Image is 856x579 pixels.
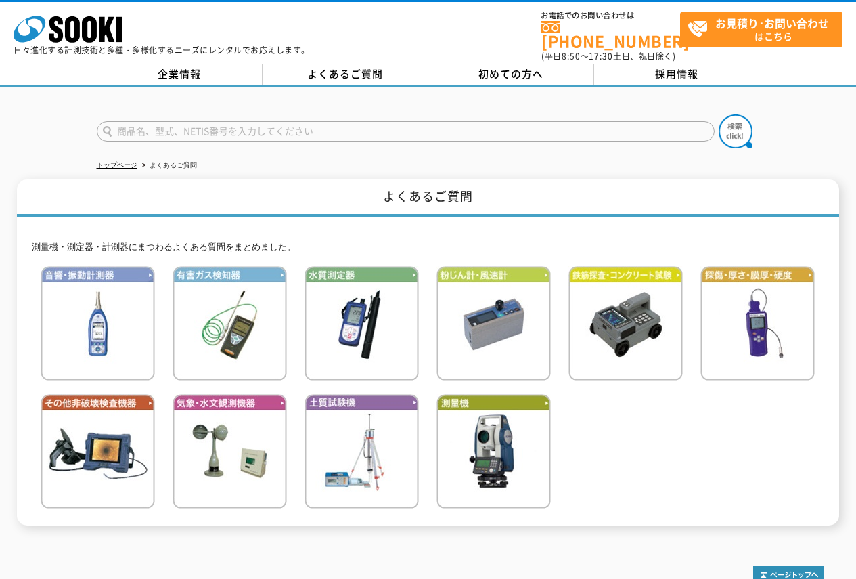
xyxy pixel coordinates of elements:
[173,266,287,381] img: 有害ガス検知器
[719,114,752,148] img: btn_search.png
[97,64,263,85] a: 企業情報
[478,66,543,81] span: 初めての方へ
[139,158,197,173] li: よくあるご質問
[589,50,613,62] span: 17:30
[568,266,683,381] img: 鉄筋検査・コンクリート試験
[263,64,428,85] a: よくあるご質問
[305,266,419,381] img: 水質測定器
[41,394,155,509] img: その他非破壊検査機器
[715,15,829,31] strong: お見積り･お問い合わせ
[541,21,680,49] a: [PHONE_NUMBER]
[688,12,842,46] span: はこちら
[41,266,155,381] img: 音響・振動計測器
[562,50,581,62] span: 8:50
[680,12,842,47] a: お見積り･お問い合わせはこちら
[173,394,287,509] img: 気象・水文観測機器
[541,50,675,62] span: (平日 ～ 土日、祝日除く)
[594,64,760,85] a: 採用情報
[700,266,815,381] img: 探傷・厚さ・膜厚・硬度
[32,240,824,255] p: 測量機・測定器・計測器にまつわるよくある質問をまとめました。
[305,394,419,509] img: 土質試験機
[14,46,310,54] p: 日々進化する計測技術と多種・多様化するニーズにレンタルでお応えします。
[97,121,715,142] input: 商品名、型式、NETIS番号を入力してください
[436,266,551,381] img: 粉じん計・風速計
[436,394,551,509] img: 測量機
[17,179,838,217] h1: よくあるご質問
[97,161,137,169] a: トップページ
[541,12,680,20] span: お電話でのお問い合わせは
[428,64,594,85] a: 初めての方へ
